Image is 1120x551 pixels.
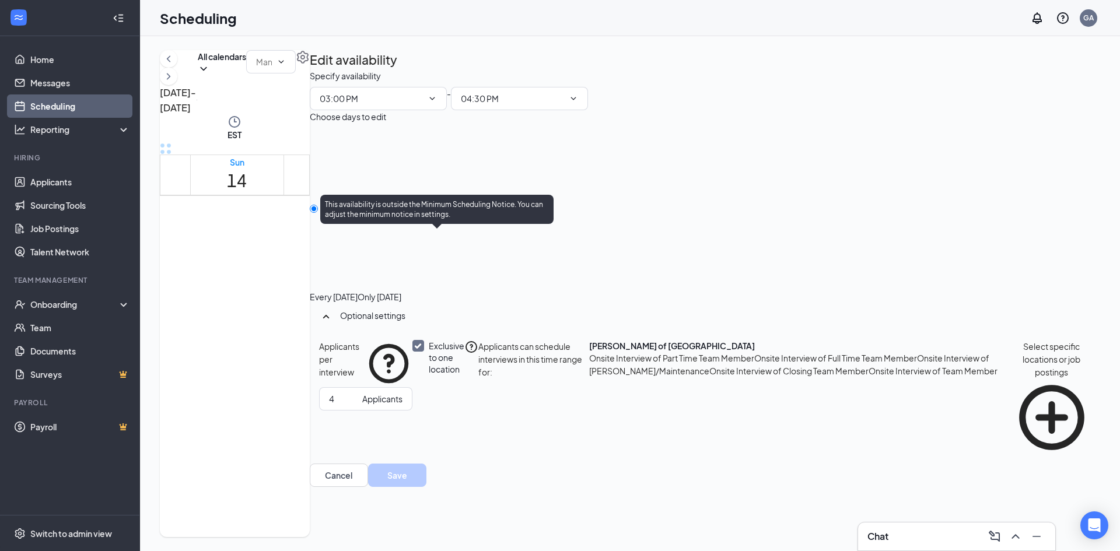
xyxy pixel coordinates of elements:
[30,240,130,264] a: Talent Network
[228,115,242,129] svg: Clock
[1083,13,1094,23] div: GA
[163,52,174,66] svg: ChevronLeft
[227,156,247,168] div: Sun
[14,275,128,285] div: Team Management
[160,85,196,115] h3: [DATE] - [DATE]
[1013,378,1091,457] svg: PlusCircle
[196,99,198,101] svg: SmallChevronDown
[227,168,247,194] h1: 14
[30,124,131,135] div: Reporting
[30,316,130,339] a: Team
[30,71,130,94] a: Messages
[14,299,26,310] svg: UserCheck
[310,69,381,82] div: Specify availability
[869,366,998,376] span: Onsite Interview of Team Member
[310,464,368,487] button: Cancel
[30,94,130,118] a: Scheduling
[754,353,917,363] span: Onsite Interview of Full Time Team Member
[1030,11,1044,25] svg: Notifications
[464,340,478,354] svg: QuestionInfo
[30,170,130,194] a: Applicants
[429,340,464,375] div: Exclusive to one location
[340,310,1091,321] div: Optional settings
[362,392,402,405] div: Applicants
[163,69,174,83] svg: ChevronRight
[478,340,589,457] div: Applicants can schedule interviews in this time range for:
[13,12,24,23] svg: WorkstreamLogo
[30,299,120,310] div: Onboarding
[867,530,888,543] h3: Chat
[160,68,177,85] button: ChevronRight
[428,94,437,103] svg: ChevronDown
[985,527,1004,546] button: ComposeMessage
[113,12,124,24] svg: Collapse
[589,353,754,363] span: Onsite Interview of Part Time Team Member
[1006,527,1025,546] button: ChevronUp
[30,194,130,217] a: Sourcing Tools
[310,291,358,303] div: Every [DATE]
[365,340,412,387] svg: QuestionInfo
[1009,529,1023,543] svg: ChevronUp
[30,528,112,539] div: Switch to admin view
[589,340,1013,352] div: [PERSON_NAME] of [GEOGRAPHIC_DATA]
[319,310,333,324] svg: SmallChevronUp
[1027,527,1046,546] button: Minimize
[319,340,365,387] div: Applicants per interview
[14,398,128,408] div: Payroll
[30,415,130,438] a: PayrollCrown
[30,363,130,386] a: SurveysCrown
[1013,340,1091,457] button: Select specific locations or job postingsPlusCircle
[368,464,426,487] button: Save
[30,48,130,71] a: Home
[228,129,242,141] span: EST
[709,366,869,376] span: Onsite Interview of Closing Team Member
[1030,529,1044,543] svg: Minimize
[30,217,130,240] a: Job Postings
[310,110,386,123] div: Choose days to edit
[198,63,209,75] svg: ChevronDown
[310,87,1100,110] div: -
[988,529,1002,543] svg: ComposeMessage
[14,153,128,163] div: Hiring
[225,155,249,195] a: September 14, 2025
[160,50,177,68] button: ChevronLeft
[1056,11,1070,25] svg: QuestionInfo
[569,94,578,103] svg: ChevronDown
[296,50,310,115] a: Settings
[14,124,26,135] svg: Analysis
[296,50,310,64] svg: Settings
[256,55,272,68] input: Manage availability
[1080,511,1108,539] div: Open Intercom Messenger
[310,50,397,69] h2: Edit availability
[276,57,286,66] svg: ChevronDown
[320,195,554,224] div: This availability is outside the Minimum Scheduling Notice. You can adjust the minimum notice in ...
[310,303,1100,333] div: Optional settings
[14,528,26,539] svg: Settings
[160,8,237,28] h1: Scheduling
[358,291,401,303] div: Only [DATE]
[198,50,246,75] button: All calendarsChevronDown
[30,339,130,363] a: Documents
